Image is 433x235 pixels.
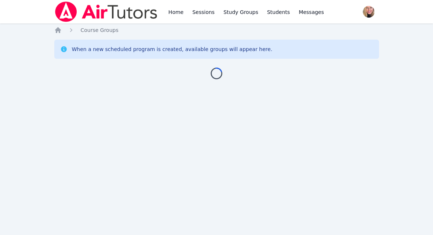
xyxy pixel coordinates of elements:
[81,26,119,34] a: Course Groups
[54,1,158,22] img: Air Tutors
[72,46,273,53] div: When a new scheduled program is created, available groups will appear here.
[54,26,379,34] nav: Breadcrumb
[299,8,324,16] span: Messages
[81,27,119,33] span: Course Groups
